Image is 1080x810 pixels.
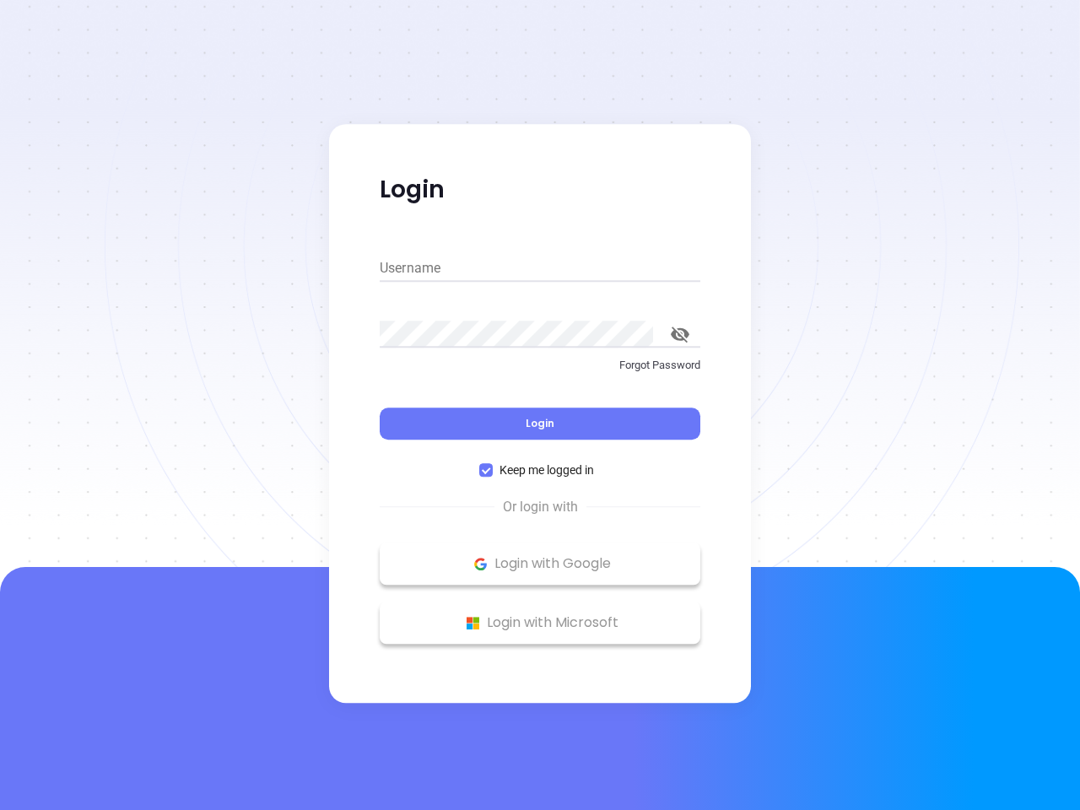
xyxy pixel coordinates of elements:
span: Keep me logged in [493,461,601,479]
p: Forgot Password [380,357,700,374]
a: Forgot Password [380,357,700,387]
button: Microsoft Logo Login with Microsoft [380,602,700,644]
button: toggle password visibility [660,314,700,354]
button: Google Logo Login with Google [380,543,700,585]
p: Login [380,175,700,205]
p: Login with Microsoft [388,610,692,635]
button: Login [380,408,700,440]
span: Or login with [494,497,586,517]
span: Login [526,416,554,430]
img: Google Logo [470,553,491,575]
p: Login with Google [388,551,692,576]
img: Microsoft Logo [462,613,483,634]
